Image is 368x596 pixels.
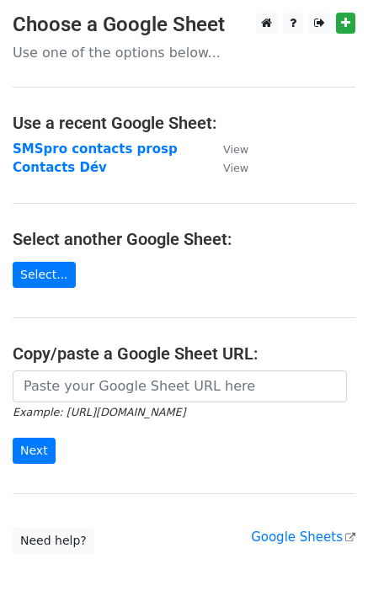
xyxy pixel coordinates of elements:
[206,141,248,157] a: View
[223,143,248,156] small: View
[13,113,355,133] h4: Use a recent Google Sheet:
[13,262,76,288] a: Select...
[206,160,248,175] a: View
[13,229,355,249] h4: Select another Google Sheet:
[13,141,178,157] a: SMSpro contacts prosp
[13,528,94,554] a: Need help?
[13,438,56,464] input: Next
[13,13,355,37] h3: Choose a Google Sheet
[13,370,347,402] input: Paste your Google Sheet URL here
[284,515,368,596] iframe: Chat Widget
[13,406,185,418] small: Example: [URL][DOMAIN_NAME]
[251,529,355,545] a: Google Sheets
[284,515,368,596] div: Widget de chat
[13,160,107,175] a: Contacts Dév
[223,162,248,174] small: View
[13,44,355,61] p: Use one of the options below...
[13,343,355,364] h4: Copy/paste a Google Sheet URL:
